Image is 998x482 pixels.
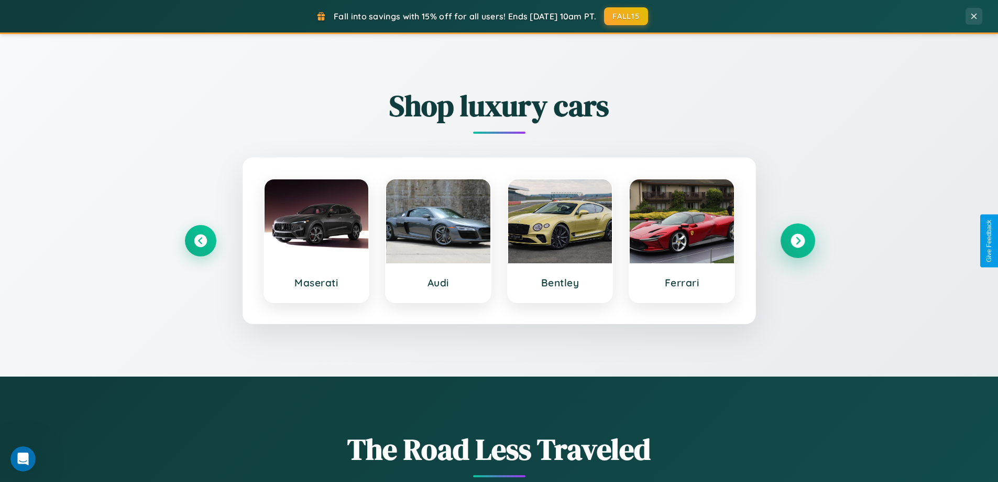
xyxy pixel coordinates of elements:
button: FALL15 [604,7,648,25]
h1: The Road Less Traveled [185,429,814,469]
iframe: Intercom live chat [10,446,36,472]
span: Fall into savings with 15% off for all users! Ends [DATE] 10am PT. [334,11,596,22]
h3: Audi [397,276,480,289]
h3: Ferrari [640,276,723,289]
h2: Shop luxury cars [185,85,814,126]
div: Give Feedback [985,220,993,262]
h3: Maserati [275,276,358,289]
h3: Bentley [519,276,602,289]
